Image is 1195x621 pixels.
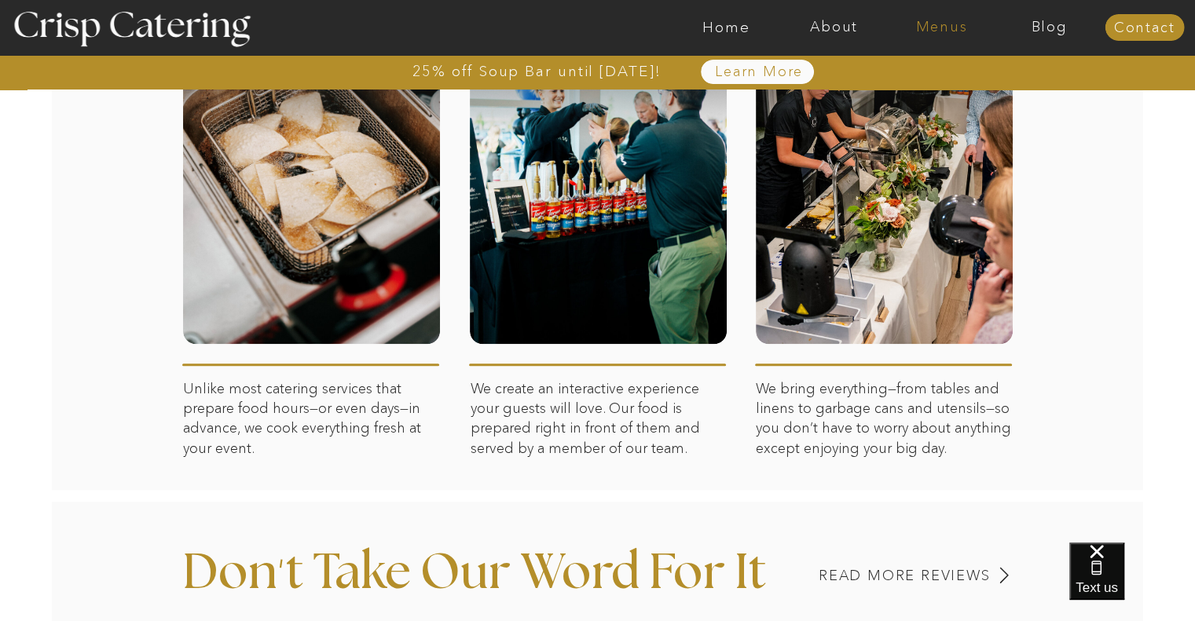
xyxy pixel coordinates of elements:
a: Blog [995,20,1103,35]
p: We create an interactive experience your guests will love. Our food is prepared right in front of... [471,379,727,532]
a: About [780,20,888,35]
a: Menus [888,20,995,35]
iframe: podium webchat widget bubble [1069,542,1195,621]
a: Learn More [679,64,840,80]
h3: ' [249,550,313,590]
a: 25% off Soup Bar until [DATE]! [356,64,718,79]
p: Don t Take Our Word For It [183,549,806,621]
a: Home [673,20,780,35]
p: Unlike most catering services that prepare food hours—or even days—in advance, we cook everything... [183,379,440,532]
a: Read MORE REVIEWS [742,568,991,583]
p: We bring everything—from tables and linens to garbage cans and utensils—so you don’t have to worr... [756,379,1013,532]
a: Contact [1105,20,1184,36]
